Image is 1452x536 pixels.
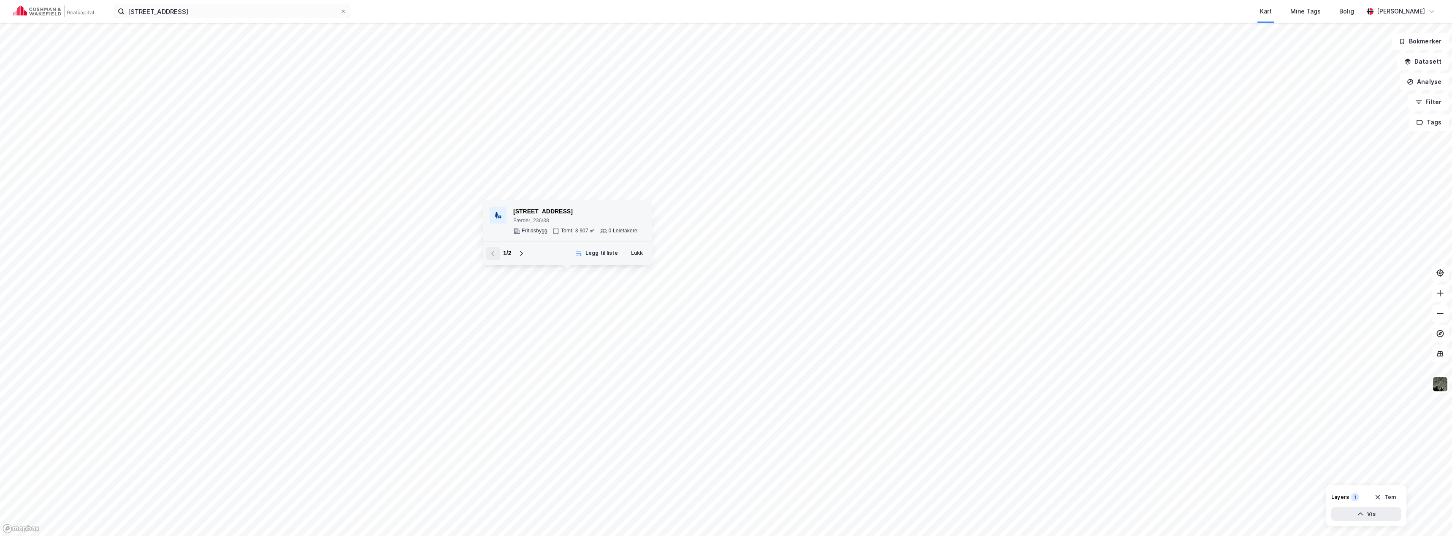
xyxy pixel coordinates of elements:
button: Datasett [1397,53,1449,70]
div: Bolig [1339,6,1354,16]
button: Lukk [626,247,648,260]
div: [PERSON_NAME] [1377,6,1425,16]
button: Vis [1331,507,1401,521]
div: Kart [1260,6,1272,16]
div: Mine Tags [1290,6,1321,16]
div: Kontrollprogram for chat [1410,496,1452,536]
div: [STREET_ADDRESS] [513,207,637,217]
iframe: Chat Widget [1410,496,1452,536]
button: Tøm [1369,490,1401,504]
button: Analyse [1400,73,1449,90]
div: Fritidsbygg [522,228,547,234]
div: 1 [1351,493,1359,501]
button: Tags [1409,114,1449,131]
input: Søk på adresse, matrikkel, gårdeiere, leietakere eller personer [125,5,340,18]
img: cushman-wakefield-realkapital-logo.202ea83816669bd177139c58696a8fa1.svg [14,5,94,17]
div: Tomt: 3 907 ㎡ [561,228,595,234]
div: 1 / 2 [503,248,511,259]
a: Mapbox homepage [3,524,40,533]
img: 9k= [1432,376,1448,392]
div: Færder, 236/38 [513,218,637,224]
div: Layers [1331,494,1349,501]
div: 0 Leietakere [609,228,637,234]
button: Legg til liste [570,247,623,260]
button: Bokmerker [1392,33,1449,50]
button: Filter [1408,94,1449,110]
